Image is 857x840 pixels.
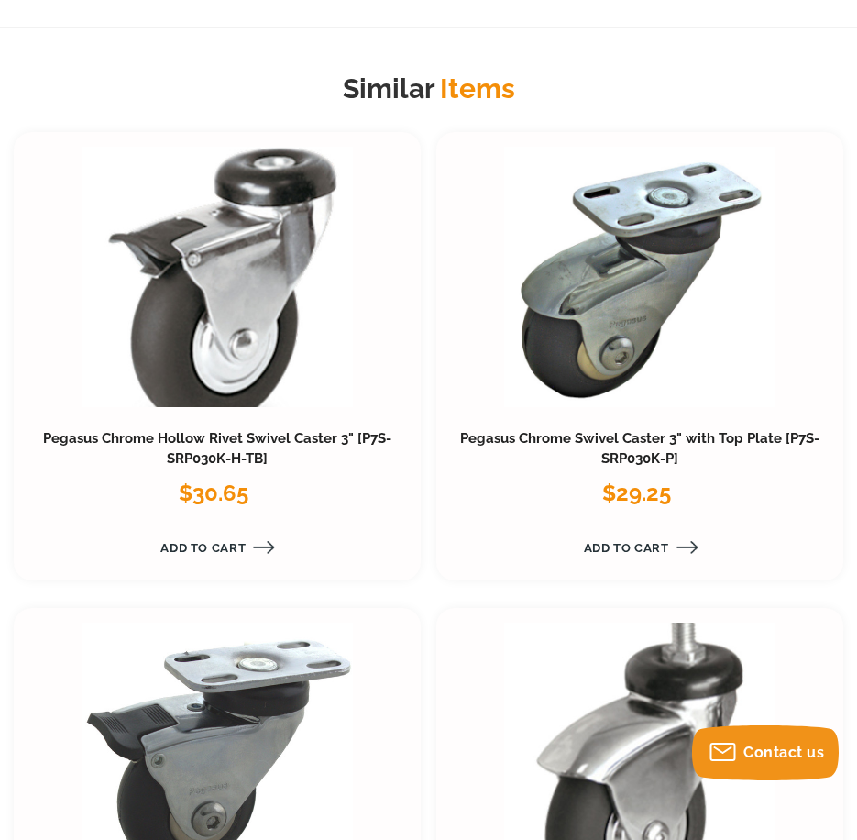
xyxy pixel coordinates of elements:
a: Pegasus Chrome Hollow Rivet Swivel Caster 3" [P7S-SRP030K-H-TB] [43,430,391,467]
a: Add to Cart [28,530,379,566]
span: Add to Cart [584,541,669,555]
span: $30.65 [179,480,248,506]
button: Contact us [692,725,839,780]
span: Contact us [743,744,824,761]
a: Add to Cart [451,530,801,566]
h2: Similar [14,69,843,109]
a: Pegasus Chrome Swivel Caster 3" with Top Plate [P7S-SRP030K-P] [460,430,819,467]
span: Add to Cart [160,541,246,555]
span: $29.25 [602,480,671,506]
span: Items [435,72,515,105]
